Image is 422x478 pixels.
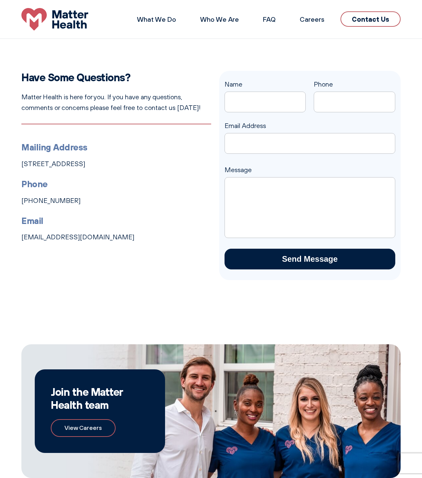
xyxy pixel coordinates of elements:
label: Name [225,80,306,104]
input: Phone [314,92,395,112]
a: What We Do [137,15,176,23]
a: Who We Are [200,15,239,23]
h3: Email [21,214,211,228]
a: [STREET_ADDRESS] [21,160,85,168]
a: FAQ [263,15,276,23]
a: [EMAIL_ADDRESS][DOMAIN_NAME] [21,233,134,241]
textarea: Message [225,177,396,238]
label: Message [225,166,396,185]
h2: Join the Matter Health team [51,385,149,411]
h2: Have Some Questions? [21,71,211,84]
p: Matter Health is here for you. If you have any questions, comments or concerns please feel free t... [21,92,211,113]
a: [PHONE_NUMBER] [21,197,81,205]
input: Name [225,92,306,112]
a: Careers [300,15,324,23]
h3: Mailing Address [21,140,211,154]
label: Phone [314,80,395,104]
label: Email Address [225,122,396,146]
a: View Careers [51,419,116,437]
a: Contact Us [340,11,401,27]
input: Email Address [225,133,396,154]
h3: Phone [21,177,211,191]
input: Send Message [225,249,396,269]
